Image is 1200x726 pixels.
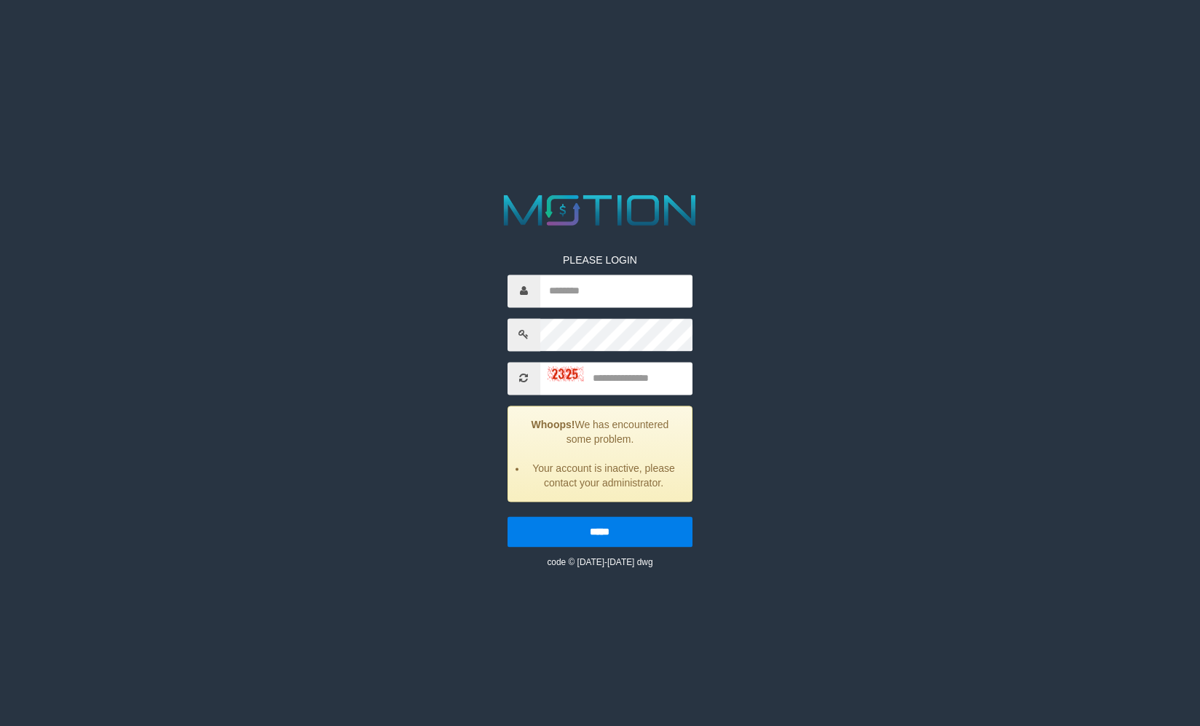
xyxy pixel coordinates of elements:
[547,557,652,567] small: code © [DATE]-[DATE] dwg
[532,419,575,430] strong: Whoops!
[508,406,693,502] div: We has encountered some problem.
[495,189,705,231] img: MOTION_logo.png
[548,367,584,382] img: captcha
[526,461,682,490] li: Your account is inactive, please contact your administrator.
[508,253,693,267] p: PLEASE LOGIN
